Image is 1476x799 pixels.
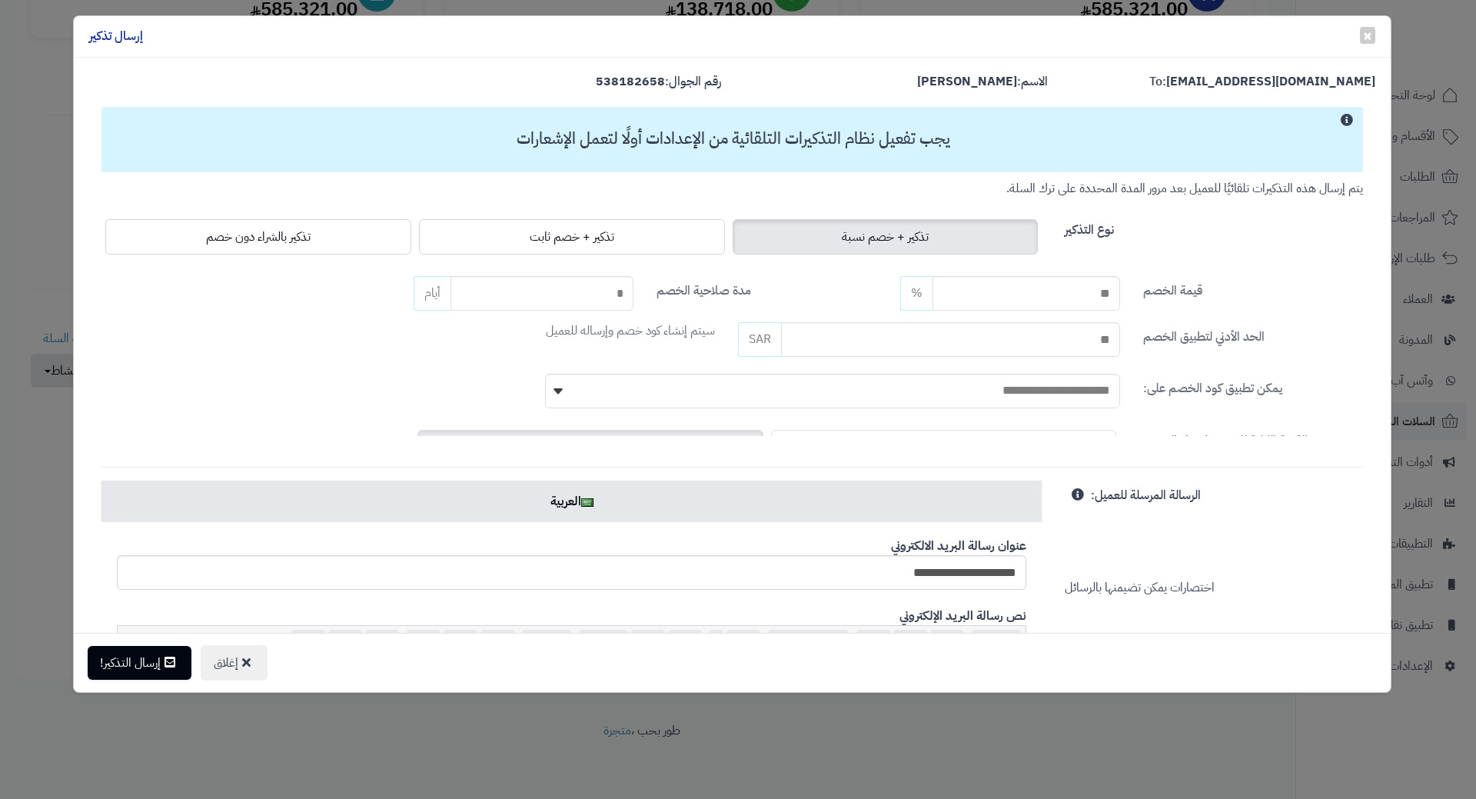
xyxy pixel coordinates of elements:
strong: [PERSON_NAME] [917,72,1017,91]
h4: إرسال تذكير [89,28,143,45]
span: سيتم إنشاء كود خصم وإرساله للعميل [546,321,715,340]
label: مدة صلاحية الخصم [657,276,751,300]
strong: [EMAIL_ADDRESS][DOMAIN_NAME] [1166,72,1375,91]
strong: الاختصارات: [1065,631,1123,649]
b: عنوان رسالة البريد الالكتروني [891,537,1026,555]
label: نوع التذكير [1065,215,1114,239]
button: إغلاق [201,645,268,681]
label: الرسالة المرسلة للعميل: [1091,481,1201,504]
label: قيمة الخصم [1143,276,1202,300]
label: الحد الأدني لتطبيق الخصم [1143,322,1265,346]
label: خصم القيمة الكلية للشحن ( جعل الشحن مجاني ) [1143,426,1363,468]
strong: 538182658 [596,72,665,91]
h3: يجب تفعيل نظام التذكيرات التلقائية من الإعدادات أولًا لتعمل الإشعارات [109,130,1357,148]
label: To: [1149,73,1375,91]
span: أيام [414,276,450,311]
span: تذكير + خصم ثابت [530,228,614,246]
button: إرسال التذكير! [88,646,191,680]
span: تذكير بالشراء دون خصم [206,228,311,246]
label: رقم الجوال: [596,73,721,91]
img: ar.png [581,498,593,507]
label: يمكن تطبيق كود الخصم على: [1143,374,1282,398]
span: × [1363,24,1372,47]
span: % [911,284,922,302]
small: يتم إرسال هذه التذكيرات تلقائيًا للعميل بعد مرور المدة المحددة على ترك السلة. [1006,179,1363,198]
a: العربية [101,481,1042,522]
b: نص رسالة البريد الإلكتروني [899,607,1026,625]
span: SAR [738,322,781,357]
label: الاسم: [917,73,1048,91]
span: تذكير + خصم نسبة [842,228,929,246]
